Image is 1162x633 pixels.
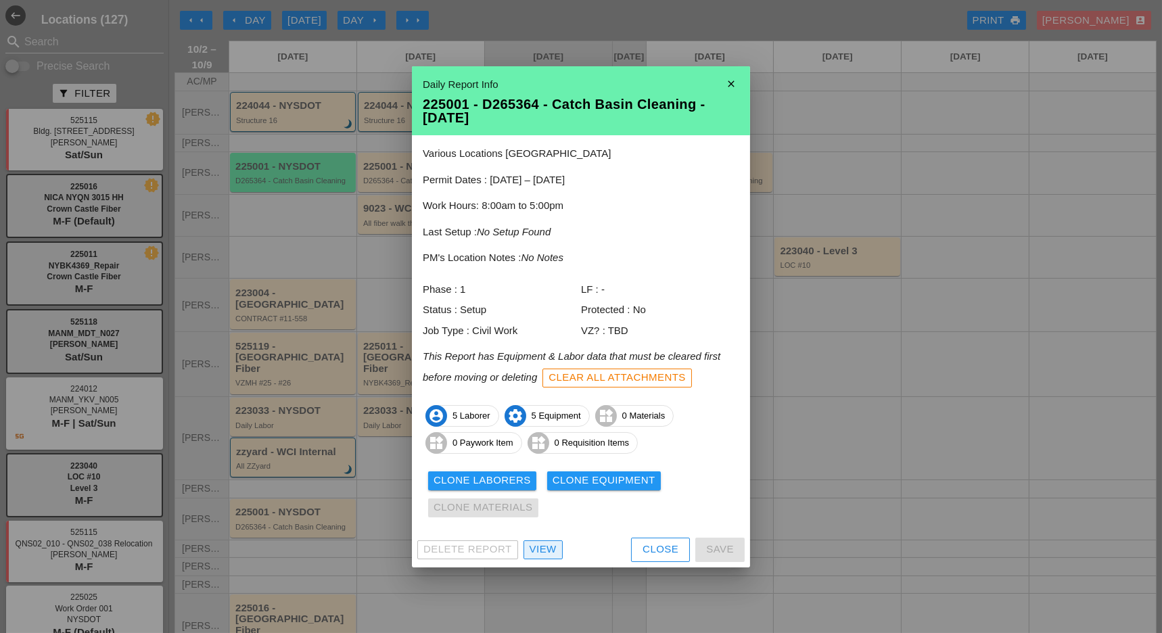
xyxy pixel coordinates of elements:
[596,405,674,427] span: 0 Materials
[524,540,563,559] a: View
[423,302,581,318] div: Status : Setup
[547,471,661,490] button: Clone Equipment
[549,370,686,385] div: Clear All Attachments
[428,471,536,490] button: Clone Laborers
[425,405,447,427] i: account_circle
[595,405,617,427] i: widgets
[423,172,739,188] p: Permit Dates : [DATE] – [DATE]
[643,542,678,557] div: Close
[530,542,557,557] div: View
[528,432,549,454] i: widgets
[631,538,690,562] button: Close
[423,323,581,339] div: Job Type : Civil Work
[423,198,739,214] p: Work Hours: 8:00am to 5:00pm
[521,252,563,263] i: No Notes
[542,369,692,388] button: Clear All Attachments
[505,405,526,427] i: settings
[423,225,739,240] p: Last Setup :
[718,70,745,97] i: close
[425,432,447,454] i: widgets
[528,432,638,454] span: 0 Requisition Items
[581,323,739,339] div: VZ? : TBD
[426,405,498,427] span: 5 Laborer
[581,302,739,318] div: Protected : No
[426,432,521,454] span: 0 Paywork Item
[423,146,739,162] p: Various Locations [GEOGRAPHIC_DATA]
[423,77,739,93] div: Daily Report Info
[423,250,739,266] p: PM's Location Notes :
[505,405,589,427] span: 5 Equipment
[581,282,739,298] div: LF : -
[477,226,551,237] i: No Setup Found
[423,350,720,382] i: This Report has Equipment & Labor data that must be cleared first before moving or deleting
[434,473,531,488] div: Clone Laborers
[423,282,581,298] div: Phase : 1
[553,473,655,488] div: Clone Equipment
[423,97,739,124] div: 225001 - D265364 - Catch Basin Cleaning - [DATE]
